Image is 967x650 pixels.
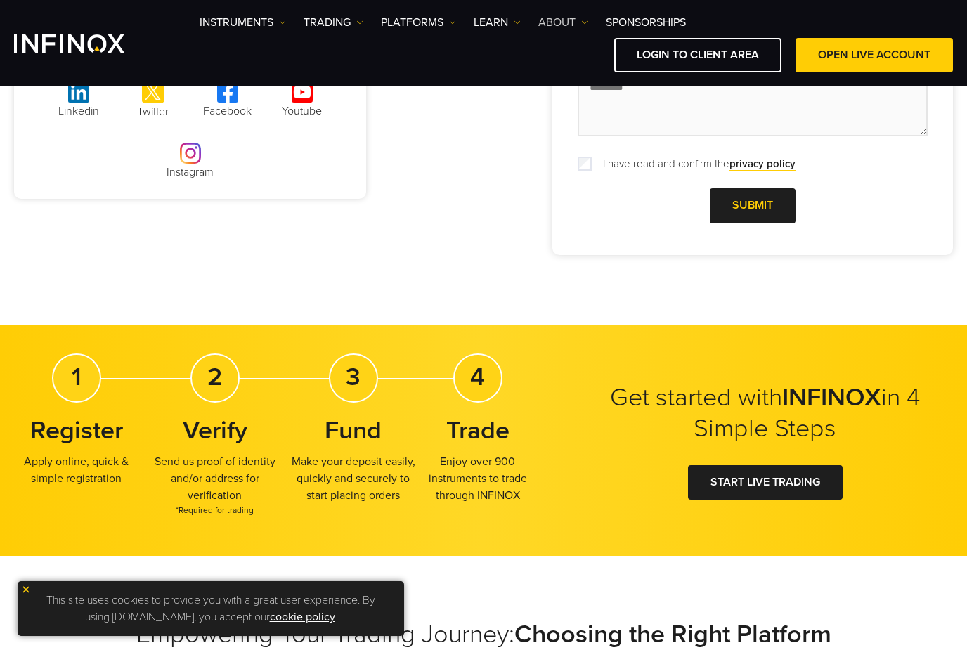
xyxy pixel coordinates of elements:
[796,38,953,72] a: OPEN LIVE ACCOUNT
[193,103,263,119] p: Facebook
[729,157,796,171] a: privacy policy
[14,453,138,487] p: Apply online, quick & simple registration
[614,38,781,72] a: LOGIN TO CLIENT AREA
[595,156,796,172] label: I have read and confirm the
[152,504,277,516] span: *Required for trading
[688,465,843,500] a: START LIVE TRADING
[44,103,114,119] p: Linkedin
[25,588,397,629] p: This site uses cookies to provide you with a great user experience. By using [DOMAIN_NAME], you a...
[474,14,521,31] a: Learn
[14,619,953,650] h2: Empowering Your Trading Journey:
[346,362,361,392] strong: 3
[155,164,226,181] p: Instagram
[538,14,588,31] a: ABOUT
[200,14,286,31] a: Instruments
[446,415,510,446] strong: Trade
[72,362,82,392] strong: 1
[183,415,247,446] strong: Verify
[21,585,31,594] img: yellow close icon
[325,415,382,446] strong: Fund
[381,14,456,31] a: PLATFORMS
[470,362,485,392] strong: 4
[30,415,123,446] strong: Register
[514,619,831,649] strong: Choosing the Right Platform
[782,382,881,412] strong: INFINOX
[729,157,796,170] strong: privacy policy
[152,453,277,516] p: Send us proof of identity and/or address for verification
[291,453,415,504] p: Make your deposit easily, quickly and securely to start placing orders
[590,382,941,444] h2: Get started with in 4 Simple Steps
[606,14,686,31] a: SPONSORSHIPS
[14,34,157,53] a: INFINOX Logo
[304,14,363,31] a: TRADING
[270,610,335,624] a: cookie policy
[207,362,222,392] strong: 2
[415,453,540,504] p: Enjoy over 900 instruments to trade through INFINOX
[118,103,188,120] p: Twitter
[267,103,337,119] p: Youtube
[710,188,796,223] a: Submit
